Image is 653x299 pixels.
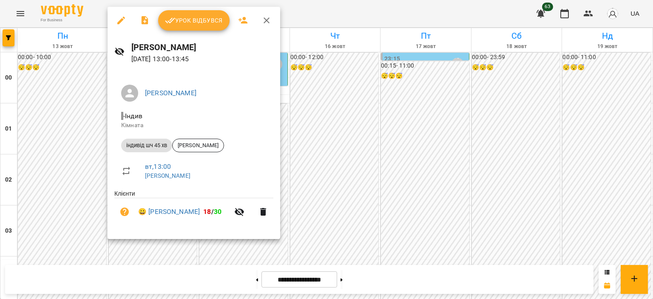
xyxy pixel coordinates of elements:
a: 😀 [PERSON_NAME] [138,207,200,217]
b: / [203,208,221,216]
div: [PERSON_NAME] [172,139,224,152]
button: Урок відбувся [158,10,230,31]
span: Урок відбувся [165,15,223,26]
span: [PERSON_NAME] [173,142,224,149]
p: Кімната [121,121,267,130]
p: [DATE] 13:00 - 13:45 [131,54,273,64]
a: вт , 13:00 [145,162,171,171]
a: [PERSON_NAME] [145,89,196,97]
a: [PERSON_NAME] [145,172,190,179]
ul: Клієнти [114,189,273,229]
h6: [PERSON_NAME] [131,41,273,54]
span: індивід шч 45 хв [121,142,172,149]
span: 30 [214,208,221,216]
button: Візит ще не сплачено. Додати оплату? [114,202,135,222]
span: 18 [203,208,211,216]
span: - Індив [121,112,144,120]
